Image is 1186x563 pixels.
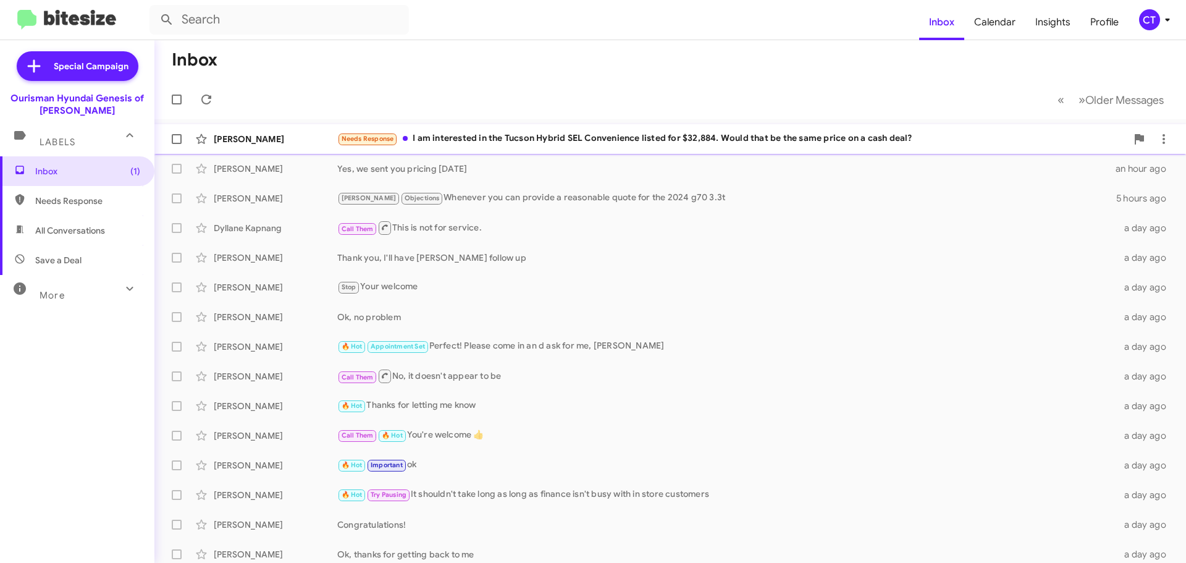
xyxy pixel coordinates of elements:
[342,402,363,410] span: 🔥 Hot
[1117,400,1176,412] div: a day ago
[1117,370,1176,383] div: a day ago
[337,548,1117,561] div: Ok, thanks for getting back to me
[1117,311,1176,323] div: a day ago
[342,431,374,439] span: Call Them
[214,489,337,501] div: [PERSON_NAME]
[35,195,140,207] span: Needs Response
[342,225,374,233] span: Call Them
[1117,341,1176,353] div: a day ago
[130,165,140,177] span: (1)
[1117,489,1176,501] div: a day ago
[371,461,403,469] span: Important
[337,132,1127,146] div: I am interested in the Tucson Hybrid SEL Convenience listed for $32,884. Would that be the same p...
[17,51,138,81] a: Special Campaign
[337,280,1117,294] div: Your welcome
[54,60,128,72] span: Special Campaign
[214,370,337,383] div: [PERSON_NAME]
[337,519,1117,531] div: Congratulations!
[214,192,337,205] div: [PERSON_NAME]
[35,165,140,177] span: Inbox
[214,222,337,234] div: Dyllane Kapnang
[342,283,356,291] span: Stop
[214,163,337,175] div: [PERSON_NAME]
[405,194,440,202] span: Objections
[1071,87,1171,112] button: Next
[337,368,1117,384] div: No, it doesn't appear to be
[1117,222,1176,234] div: a day ago
[1051,87,1171,112] nav: Page navigation example
[1058,92,1064,108] span: «
[1117,519,1176,531] div: a day ago
[371,491,406,499] span: Try Pausing
[337,488,1117,502] div: It shouldn't take long as long as finance isn't busy with in store customers
[214,133,337,145] div: [PERSON_NAME]
[214,252,337,264] div: [PERSON_NAME]
[342,342,363,350] span: 🔥 Hot
[337,252,1117,264] div: Thank you, I'll have [PERSON_NAME] follow up
[40,137,75,148] span: Labels
[214,548,337,561] div: [PERSON_NAME]
[337,458,1117,472] div: ok
[342,461,363,469] span: 🔥 Hot
[337,339,1117,353] div: Perfect! Please come in an d ask for me, [PERSON_NAME]
[214,459,337,472] div: [PERSON_NAME]
[964,4,1025,40] a: Calendar
[1050,87,1072,112] button: Previous
[382,431,403,439] span: 🔥 Hot
[214,519,337,531] div: [PERSON_NAME]
[1117,430,1176,442] div: a day ago
[342,194,397,202] span: [PERSON_NAME]
[214,311,337,323] div: [PERSON_NAME]
[371,342,425,350] span: Appointment Set
[919,4,964,40] a: Inbox
[1117,281,1176,294] div: a day ago
[337,220,1117,235] div: This is not for service.
[1116,163,1176,175] div: an hour ago
[337,311,1117,323] div: Ok, no problem
[342,491,363,499] span: 🔥 Hot
[337,399,1117,413] div: Thanks for letting me know
[35,224,105,237] span: All Conversations
[1139,9,1160,30] div: CT
[214,400,337,412] div: [PERSON_NAME]
[35,254,82,266] span: Save a Deal
[214,341,337,353] div: [PERSON_NAME]
[214,281,337,294] div: [PERSON_NAME]
[337,428,1117,442] div: You're welcome 👍
[1116,192,1176,205] div: 5 hours ago
[1080,4,1129,40] a: Profile
[172,50,217,70] h1: Inbox
[342,135,394,143] span: Needs Response
[214,430,337,442] div: [PERSON_NAME]
[1085,93,1164,107] span: Older Messages
[40,290,65,301] span: More
[342,373,374,381] span: Call Them
[1079,92,1085,108] span: »
[337,163,1116,175] div: Yes, we sent you pricing [DATE]
[1117,548,1176,561] div: a day ago
[1117,459,1176,472] div: a day ago
[337,191,1116,205] div: Whenever you can provide a reasonable quote for the 2024 g70 3.3t
[1117,252,1176,264] div: a day ago
[1129,9,1172,30] button: CT
[1025,4,1080,40] a: Insights
[149,5,409,35] input: Search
